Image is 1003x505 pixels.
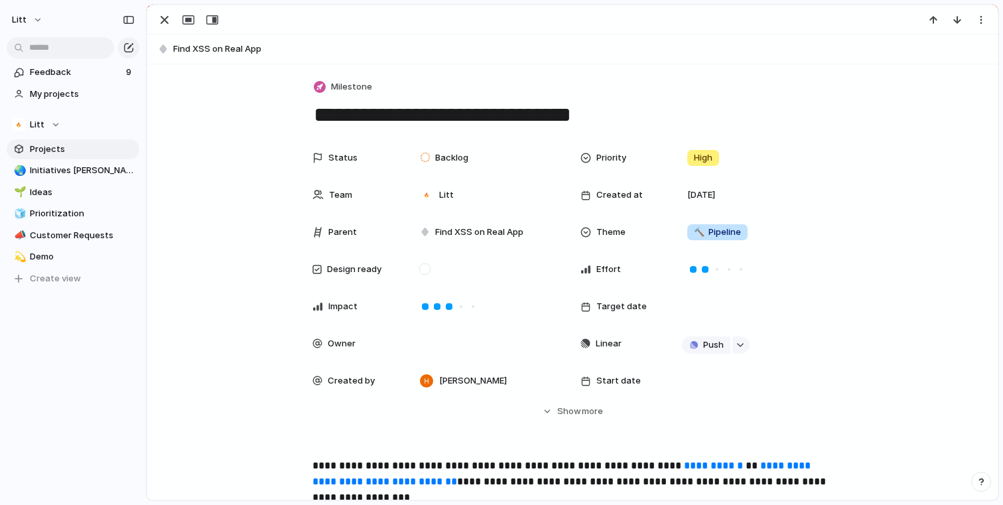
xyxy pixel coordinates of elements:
a: 🌱Ideas [7,182,139,202]
span: Find XSS on Real App [173,42,992,56]
span: Target date [596,300,647,313]
div: 🧊 [14,206,23,222]
a: My projects [7,84,139,104]
div: 🌏 [14,163,23,179]
button: Litt [7,115,139,135]
div: 💫 [14,250,23,265]
a: 🌏Initiatives [PERSON_NAME] [7,161,139,180]
span: Linear [596,337,622,350]
button: Push [682,336,730,354]
span: Effort [596,263,621,276]
span: 9 [126,66,134,79]
div: 🌱 [14,184,23,200]
span: Priority [596,151,626,165]
button: 🧊 [12,207,25,220]
button: Showmore [312,399,833,423]
span: Create view [30,272,81,285]
span: Prioritization [30,207,135,220]
a: 💫Demo [7,247,139,267]
a: 📣Customer Requests [7,226,139,246]
span: Initiatives [PERSON_NAME] [30,164,135,177]
span: Litt [30,118,44,131]
button: Create view [7,269,139,289]
button: 🌏 [12,164,25,177]
span: Milestone [331,80,372,94]
button: Milestone [311,78,376,97]
span: Feedback [30,66,122,79]
div: 📣 [14,228,23,243]
span: Impact [328,300,358,313]
button: Litt [6,9,50,31]
span: Litt [439,188,454,202]
a: 🧊Prioritization [7,204,139,224]
span: Start date [596,374,641,388]
span: Backlog [435,151,468,165]
span: 🔨 [694,226,704,237]
span: Demo [30,250,135,263]
button: 🌱 [12,186,25,199]
span: Owner [328,337,356,350]
span: High [694,151,712,165]
span: My projects [30,88,135,101]
button: 💫 [12,250,25,263]
span: Team [329,188,352,202]
a: Feedback9 [7,62,139,82]
span: more [582,405,603,418]
span: Created at [596,188,643,202]
span: Status [328,151,358,165]
button: Find XSS on Real App [153,38,992,60]
button: 📣 [12,229,25,242]
span: Litt [12,13,27,27]
span: Design ready [327,263,381,276]
span: Projects [30,143,135,156]
span: Created by [328,374,375,388]
span: Theme [596,226,626,239]
span: Parent [328,226,357,239]
a: Projects [7,139,139,159]
span: Pipeline [694,226,741,239]
span: [PERSON_NAME] [439,374,507,388]
span: Ideas [30,186,135,199]
span: Show [557,405,581,418]
span: [DATE] [687,188,715,202]
span: Push [703,338,724,352]
span: Find XSS on Real App [435,226,523,239]
span: Customer Requests [30,229,135,242]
